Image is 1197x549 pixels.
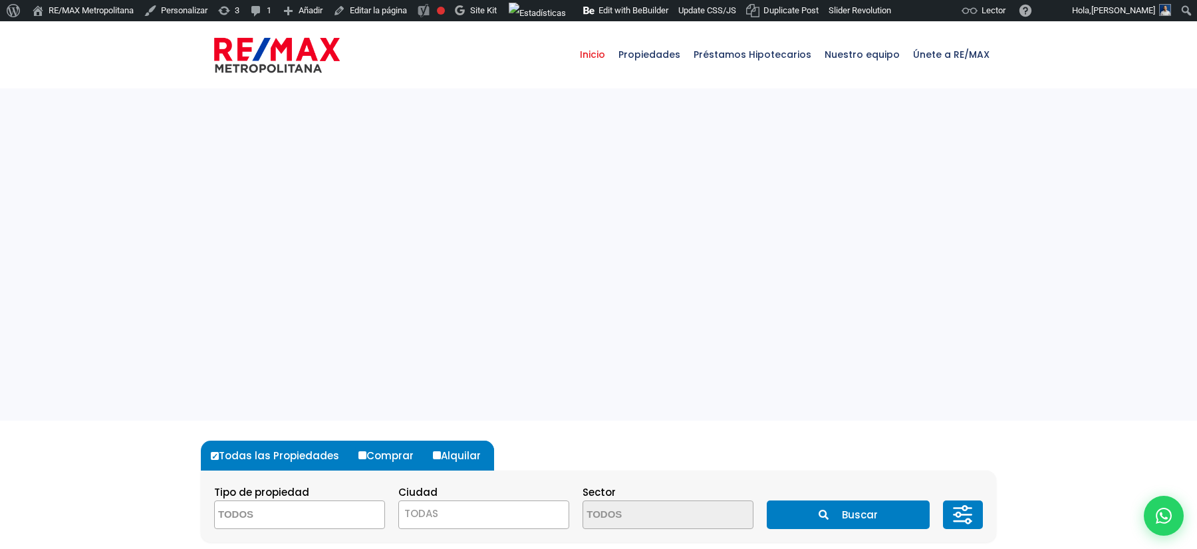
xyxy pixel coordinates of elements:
a: Inicio [573,21,612,88]
span: TODAS [399,504,569,523]
button: Buscar [767,500,929,529]
a: Propiedades [612,21,687,88]
input: Todas las Propiedades [211,452,219,460]
input: Comprar [358,451,366,459]
textarea: Search [215,501,344,530]
label: Alquilar [430,441,494,471]
span: TODAS [398,500,569,529]
span: Inicio [573,35,612,74]
textarea: Search [583,501,712,530]
a: Nuestro equipo [818,21,906,88]
span: Propiedades [612,35,687,74]
span: Slider Revolution [829,5,891,15]
a: RE/MAX Metropolitana [214,21,340,88]
div: Frase clave objetivo no establecida [437,7,445,15]
span: TODAS [404,506,438,520]
img: Visitas de 48 horas. Haz clic para ver más estadísticas del sitio. [509,3,566,24]
input: Alquilar [433,451,441,459]
span: Ciudad [398,485,438,499]
span: Nuestro equipo [818,35,906,74]
span: [PERSON_NAME] [1091,5,1155,15]
span: Sector [583,485,616,499]
label: Comprar [355,441,427,471]
label: Todas las Propiedades [207,441,352,471]
img: remax-metropolitana-logo [214,35,340,75]
span: Site Kit [470,5,497,15]
span: Tipo de propiedad [214,485,309,499]
span: Únete a RE/MAX [906,35,996,74]
a: Únete a RE/MAX [906,21,996,88]
a: Préstamos Hipotecarios [687,21,818,88]
span: Préstamos Hipotecarios [687,35,818,74]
